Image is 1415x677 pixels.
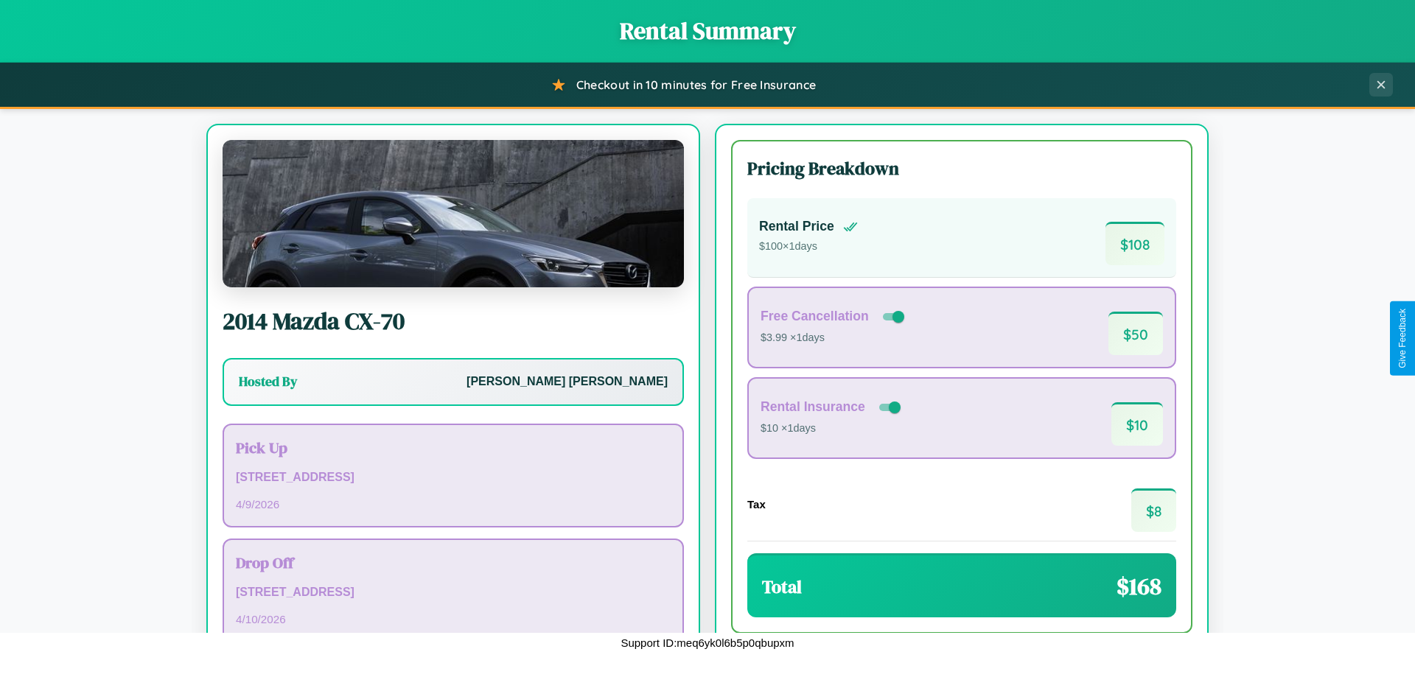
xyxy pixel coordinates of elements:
[621,633,794,653] p: Support ID: meq6yk0l6b5p0qbupxm
[1397,309,1408,368] div: Give Feedback
[1117,570,1161,603] span: $ 168
[1105,222,1164,265] span: $ 108
[223,140,684,287] img: Mazda CX-70
[761,309,869,324] h4: Free Cancellation
[236,494,671,514] p: 4 / 9 / 2026
[1108,312,1163,355] span: $ 50
[15,15,1400,47] h1: Rental Summary
[747,156,1176,180] h3: Pricing Breakdown
[223,305,684,337] h2: 2014 Mazda CX-70
[1111,402,1163,446] span: $ 10
[236,552,671,573] h3: Drop Off
[759,219,834,234] h4: Rental Price
[576,77,816,92] span: Checkout in 10 minutes for Free Insurance
[761,329,907,348] p: $3.99 × 1 days
[762,575,802,599] h3: Total
[236,609,671,629] p: 4 / 10 / 2026
[759,237,858,256] p: $ 100 × 1 days
[236,582,671,603] p: [STREET_ADDRESS]
[236,437,671,458] h3: Pick Up
[761,399,865,415] h4: Rental Insurance
[761,419,904,438] p: $10 × 1 days
[236,467,671,488] p: [STREET_ADDRESS]
[467,371,668,393] p: [PERSON_NAME] [PERSON_NAME]
[747,498,766,511] h4: Tax
[239,373,297,390] h3: Hosted By
[1131,488,1176,532] span: $ 8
